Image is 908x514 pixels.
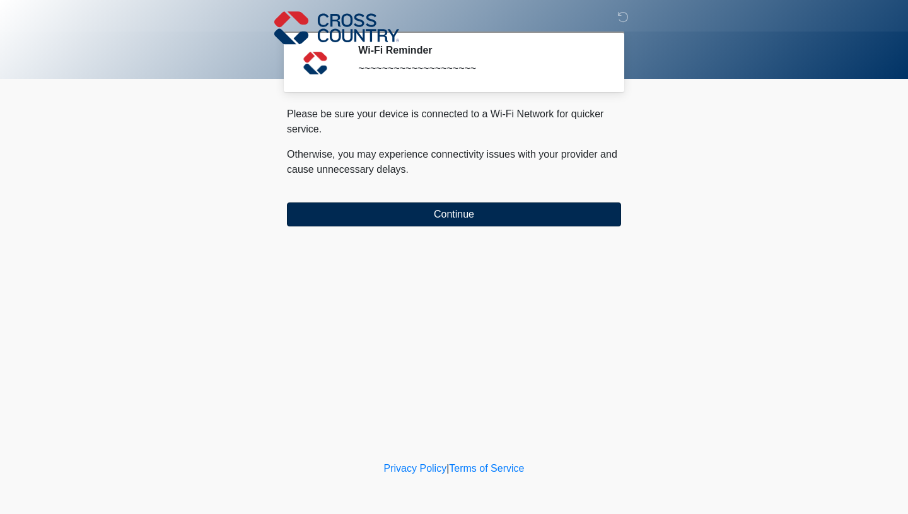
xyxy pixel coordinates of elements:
[449,463,524,474] a: Terms of Service
[296,44,334,82] img: Agent Avatar
[287,147,621,177] p: Otherwise, you may experience connectivity issues with your provider and cause unnecessary delays
[274,9,399,46] img: Cross Country Logo
[358,61,602,76] div: ~~~~~~~~~~~~~~~~~~~~
[287,107,621,137] p: Please be sure your device is connected to a Wi-Fi Network for quicker service.
[406,164,409,175] span: .
[287,202,621,226] button: Continue
[384,463,447,474] a: Privacy Policy
[446,463,449,474] a: |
